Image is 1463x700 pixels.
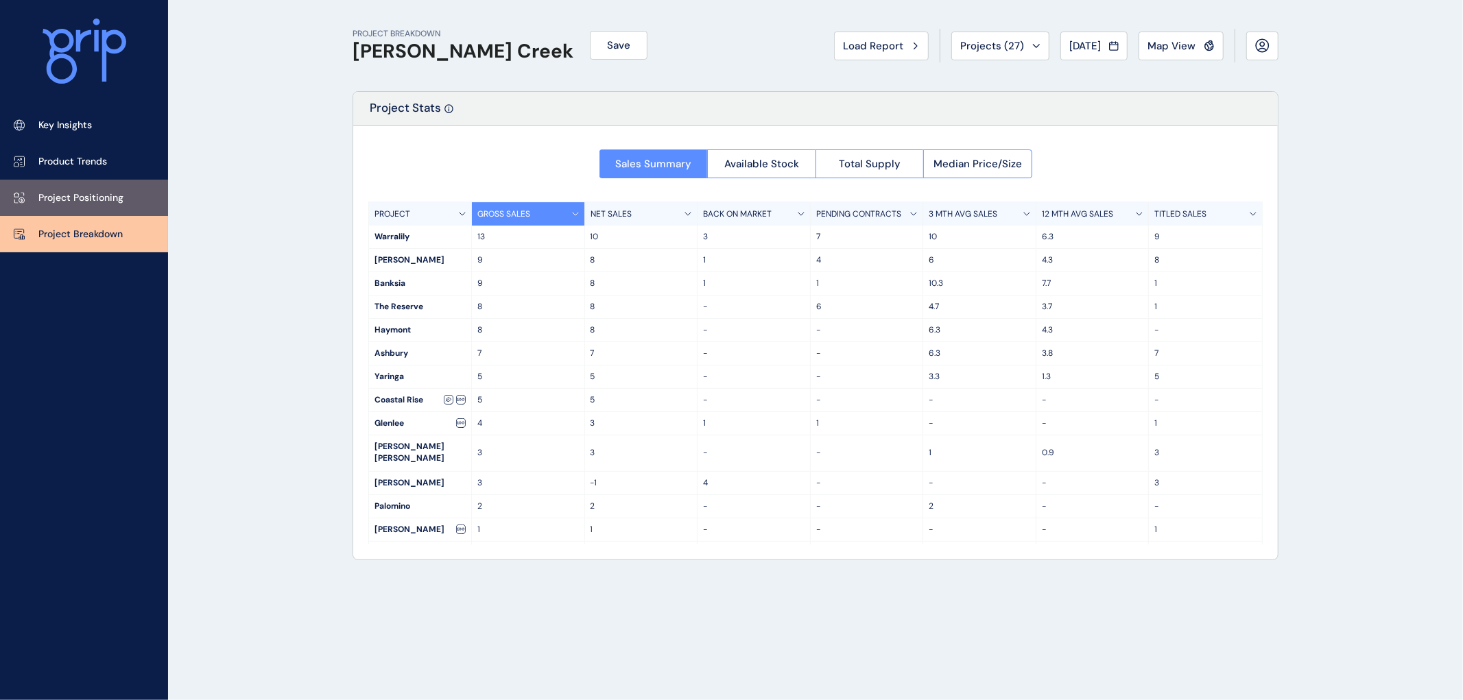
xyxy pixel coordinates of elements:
[929,371,1030,383] p: 3.3
[703,418,805,429] p: 1
[816,394,918,406] p: -
[1042,348,1143,359] p: 3.8
[703,371,805,383] p: -
[591,231,692,243] p: 10
[369,249,471,271] div: [PERSON_NAME]
[369,272,471,295] div: Banksia
[816,149,924,178] button: Total Supply
[923,149,1032,178] button: Median Price/Size
[1042,371,1143,383] p: 1.3
[1154,524,1257,535] p: 1
[38,119,92,132] p: Key Insights
[816,447,918,459] p: -
[591,254,692,266] p: 8
[1154,447,1257,459] p: 3
[591,477,692,489] p: -1
[477,208,530,220] p: GROSS SALES
[1060,32,1128,60] button: [DATE]
[477,348,579,359] p: 7
[607,38,630,52] span: Save
[591,324,692,336] p: 8
[816,208,901,220] p: PENDING CONTRACTS
[724,157,799,171] span: Available Stock
[38,228,123,241] p: Project Breakdown
[816,524,918,535] p: -
[477,301,579,313] p: 8
[38,191,123,205] p: Project Positioning
[929,278,1030,289] p: 10.3
[929,324,1030,336] p: 6.3
[1069,39,1101,53] span: [DATE]
[929,500,1030,512] p: 2
[1154,301,1257,313] p: 1
[591,348,692,359] p: 7
[960,39,1024,53] span: Projects ( 27 )
[1139,32,1224,60] button: Map View
[477,278,579,289] p: 9
[843,39,903,53] span: Load Report
[591,208,632,220] p: NET SALES
[477,500,579,512] p: 2
[1154,278,1257,289] p: 1
[591,447,692,459] p: 3
[477,524,579,535] p: 1
[816,418,918,429] p: 1
[591,371,692,383] p: 5
[1154,500,1257,512] p: -
[477,447,579,459] p: 3
[370,100,441,125] p: Project Stats
[816,477,918,489] p: -
[477,477,579,489] p: 3
[1042,278,1143,289] p: 7.7
[1042,324,1143,336] p: 4.3
[591,394,692,406] p: 5
[929,208,997,220] p: 3 MTH AVG SALES
[38,155,107,169] p: Product Trends
[1154,418,1257,429] p: 1
[929,447,1030,459] p: 1
[477,418,579,429] p: 4
[703,254,805,266] p: 1
[929,477,1030,489] p: -
[591,524,692,535] p: 1
[369,365,471,388] div: Yaringa
[369,518,471,541] div: [PERSON_NAME]
[591,500,692,512] p: 2
[369,412,471,435] div: Glenlee
[1042,500,1143,512] p: -
[477,231,579,243] p: 13
[1154,231,1257,243] p: 9
[1154,477,1257,489] p: 3
[1154,208,1206,220] p: TITLED SALES
[1154,254,1257,266] p: 8
[477,324,579,336] p: 8
[477,254,579,266] p: 9
[353,40,573,63] h1: [PERSON_NAME] Creek
[369,319,471,341] div: Haymont
[929,524,1030,535] p: -
[1154,371,1257,383] p: 5
[707,149,816,178] button: Available Stock
[929,254,1030,266] p: 6
[369,495,471,518] div: Palomino
[369,472,471,494] div: [PERSON_NAME]
[374,208,410,220] p: PROJECT
[703,208,772,220] p: BACK ON MARKET
[929,231,1030,243] p: 10
[933,157,1022,171] span: Median Price/Size
[1042,231,1143,243] p: 6.3
[703,524,805,535] p: -
[1042,254,1143,266] p: 4.3
[816,371,918,383] p: -
[703,394,805,406] p: -
[703,301,805,313] p: -
[591,301,692,313] p: 8
[1154,394,1257,406] p: -
[703,231,805,243] p: 3
[1154,324,1257,336] p: -
[929,418,1030,429] p: -
[369,295,471,318] div: The Reserve
[591,278,692,289] p: 8
[816,254,918,266] p: 4
[929,301,1030,313] p: 4.7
